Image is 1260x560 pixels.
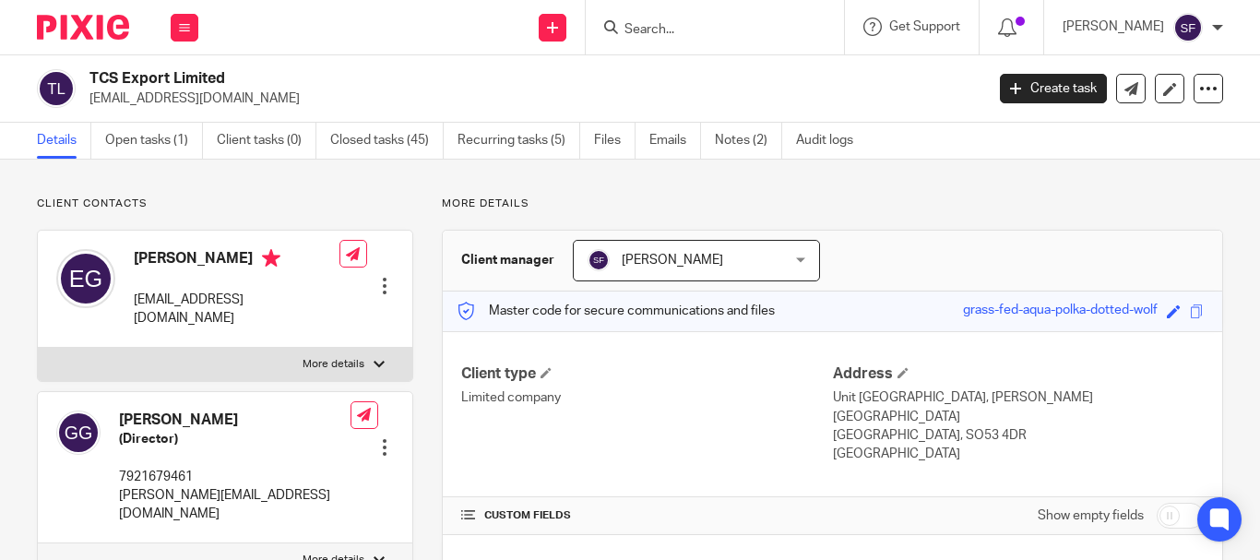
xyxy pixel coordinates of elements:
[303,357,364,372] p: More details
[622,254,723,267] span: [PERSON_NAME]
[833,445,1204,463] p: [GEOGRAPHIC_DATA]
[37,69,76,108] img: svg%3E
[457,302,775,320] p: Master code for secure communications and files
[715,123,782,159] a: Notes (2)
[37,123,91,159] a: Details
[461,364,832,384] h4: Client type
[89,89,972,108] p: [EMAIL_ADDRESS][DOMAIN_NAME]
[461,388,832,407] p: Limited company
[134,249,339,272] h4: [PERSON_NAME]
[833,364,1204,384] h4: Address
[37,15,129,40] img: Pixie
[119,430,351,448] h5: (Director)
[649,123,701,159] a: Emails
[119,486,351,524] p: [PERSON_NAME][EMAIL_ADDRESS][DOMAIN_NAME]
[461,251,554,269] h3: Client manager
[1173,13,1203,42] img: svg%3E
[262,249,280,268] i: Primary
[442,197,1223,211] p: More details
[461,508,832,523] h4: CUSTOM FIELDS
[134,291,339,328] p: [EMAIL_ADDRESS][DOMAIN_NAME]
[119,411,351,430] h4: [PERSON_NAME]
[330,123,444,159] a: Closed tasks (45)
[458,123,580,159] a: Recurring tasks (5)
[796,123,867,159] a: Audit logs
[833,426,1204,445] p: [GEOGRAPHIC_DATA], SO53 4DR
[963,301,1158,322] div: grass-fed-aqua-polka-dotted-wolf
[56,411,101,455] img: svg%3E
[89,69,796,89] h2: TCS Export Limited
[594,123,636,159] a: Files
[56,249,115,308] img: svg%3E
[1063,18,1164,36] p: [PERSON_NAME]
[217,123,316,159] a: Client tasks (0)
[623,22,789,39] input: Search
[588,249,610,271] img: svg%3E
[105,123,203,159] a: Open tasks (1)
[833,388,1204,426] p: Unit [GEOGRAPHIC_DATA], [PERSON_NAME][GEOGRAPHIC_DATA]
[1000,74,1107,103] a: Create task
[1038,506,1144,525] label: Show empty fields
[37,197,413,211] p: Client contacts
[119,468,351,486] p: 7921679461
[889,20,960,33] span: Get Support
